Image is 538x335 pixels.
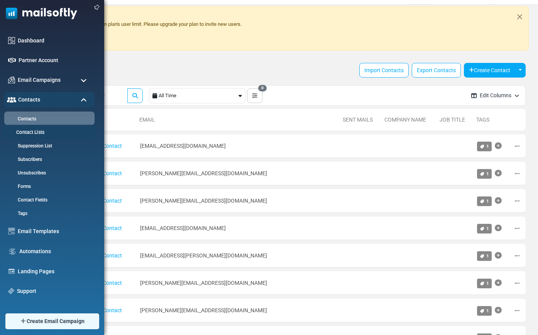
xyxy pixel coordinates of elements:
a: Import Contacts [359,63,409,78]
img: workflow.svg [8,247,17,256]
a: 1 [477,251,492,261]
a: Add Tag [495,275,502,291]
a: Job Title [440,117,465,123]
p: You reached your subscription plan's user limit. Please upgrade your plan to invite new users. [41,20,510,28]
a: Dashboard [18,37,91,45]
a: 1 [477,306,492,316]
td: [PERSON_NAME][EMAIL_ADDRESS][DOMAIN_NAME] [136,162,339,185]
div: All Time [159,88,237,103]
img: support-icon.svg [8,288,14,294]
span: 1 [486,308,489,313]
a: Forms [4,183,93,190]
button: Edit Columns [465,85,525,106]
a: Add Tag [495,193,502,208]
td: [EMAIL_ADDRESS][DOMAIN_NAME] [136,134,339,158]
a: 1 [477,196,492,206]
a: Partner Account [19,56,91,64]
span: Create Email Campaign [27,317,85,325]
td: [PERSON_NAME][EMAIL_ADDRESS][DOMAIN_NAME] [136,271,339,295]
img: dashboard-icon.svg [8,37,15,44]
a: Sent Mails [343,117,373,123]
a: Add Tag [495,166,502,181]
span: 0 [258,85,267,92]
span: 1 [486,281,489,286]
a: Export Contacts [412,63,461,78]
a: Email Templates [18,227,91,235]
a: Tags [4,210,93,217]
a: Email [139,117,155,123]
img: email-templates-icon.svg [8,228,15,235]
td: [PERSON_NAME][EMAIL_ADDRESS][DOMAIN_NAME] [136,299,339,322]
a: Subscribers [4,156,93,163]
span: Email Campaigns [18,76,61,84]
a: Tags [476,117,489,123]
a: Company Name [384,117,426,123]
span: 1 [486,144,489,149]
a: Suppression List [4,142,93,149]
a: Add Tag [495,303,502,318]
td: [EMAIL_ADDRESS][DOMAIN_NAME] [136,217,339,240]
a: 1 [477,169,492,179]
a: Add Tag [495,248,502,263]
a: 1 [477,224,492,233]
a: 1 [477,279,492,288]
span: 1 [486,171,489,176]
span: Contacts [18,96,40,104]
a: 1 [477,142,492,151]
a: Contact Fields [4,196,93,203]
span: 1 [486,198,489,204]
td: [EMAIL_ADDRESS][PERSON_NAME][DOMAIN_NAME] [136,244,339,267]
a: Support [17,287,91,295]
span: 1 [486,253,489,259]
button: 0 [247,88,262,103]
a: Contacts [4,115,93,122]
a: Add Tag [495,138,502,154]
a: Add Tag [495,220,502,236]
a: Automations [19,247,91,255]
a: Unsubscribes [4,169,93,176]
img: campaigns-icon.png [8,76,15,83]
td: [PERSON_NAME][EMAIL_ADDRESS][DOMAIN_NAME] [136,189,339,213]
button: Close [511,7,528,27]
span: translation missing: en.crm_contacts.form.list_header.company_name [384,117,426,123]
img: landing_pages.svg [8,268,15,275]
button: Create Contact [464,63,515,78]
a: Landing Pages [18,267,91,276]
img: contacts-icon-active.svg [7,97,16,102]
a: Contact Lists [2,129,95,136]
span: 1 [486,226,489,231]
